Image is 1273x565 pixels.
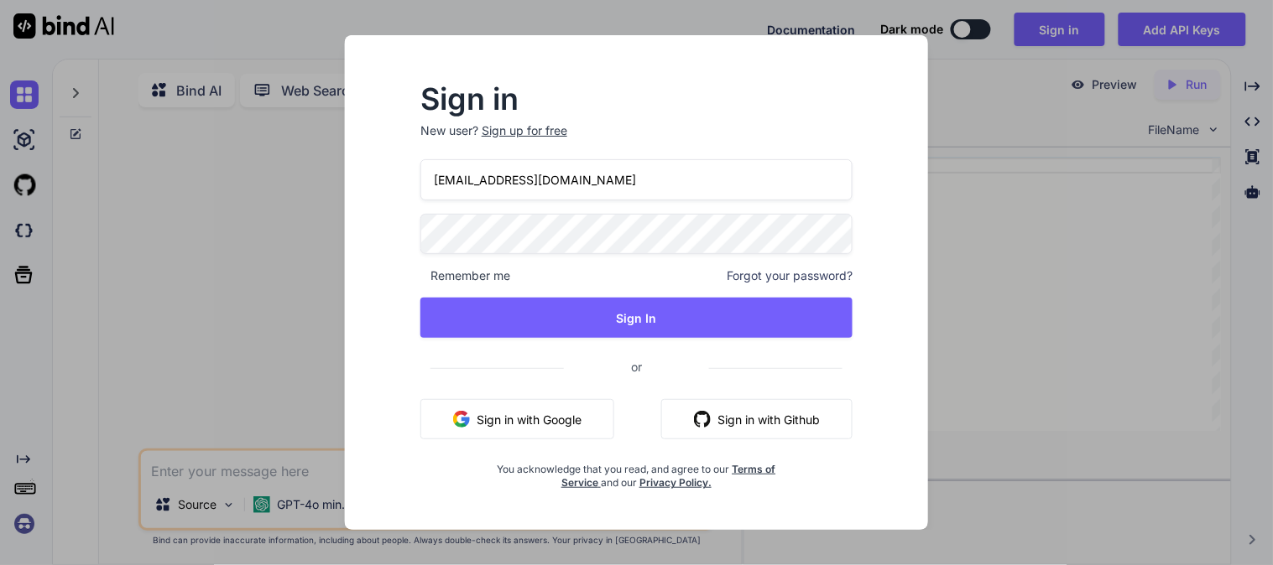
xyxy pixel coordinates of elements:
[639,476,712,489] a: Privacy Policy.
[727,267,853,284] span: Forgot your password?
[420,267,510,284] span: Remember me
[694,411,711,428] img: github
[420,159,853,200] input: Login or Email
[561,463,776,489] a: Terms of Service
[453,411,470,428] img: google
[420,399,614,439] button: Sign in with Google
[420,122,853,159] p: New user?
[493,453,780,490] div: You acknowledge that you read, and agree to our and our
[564,346,709,387] span: or
[420,86,853,112] h2: Sign in
[661,399,853,439] button: Sign in with Github
[420,298,853,338] button: Sign In
[482,122,567,139] div: Sign up for free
